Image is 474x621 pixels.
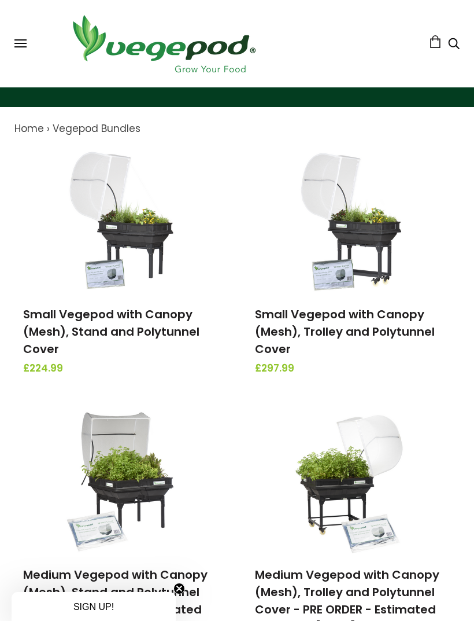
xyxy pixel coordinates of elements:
img: Vegepod [62,12,265,76]
nav: breadcrumbs [14,122,460,137]
img: Small Vegepod with Canopy (Mesh), Trolley and Polytunnel Cover [292,148,414,293]
span: › [47,122,50,135]
span: £297.99 [255,361,451,376]
a: Small Vegepod with Canopy (Mesh), Stand and Polytunnel Cover [23,306,199,357]
a: Small Vegepod with Canopy (Mesh), Trolley and Polytunnel Cover [255,306,435,357]
div: SIGN UP!Close teaser [12,592,176,621]
a: Search [448,39,460,51]
a: Home [14,122,44,135]
img: Medium Vegepod with Canopy (Mesh), Trolley and Polytunnel Cover - PRE ORDER - Estimated Ship Date... [292,409,414,553]
span: SIGN UP! [73,602,114,612]
img: Medium Vegepod with Canopy (Mesh), Stand and Polytunnel cover - PRE ORDER - Estimated Ship Date O... [61,409,182,553]
a: Vegepod Bundles [53,122,140,135]
span: £224.99 [23,361,219,376]
img: Small Vegepod with Canopy (Mesh), Stand and Polytunnel Cover [61,148,182,293]
button: Close teaser [173,583,185,594]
